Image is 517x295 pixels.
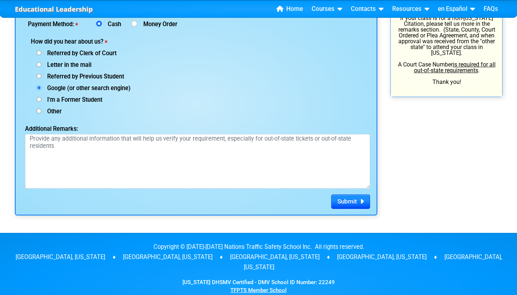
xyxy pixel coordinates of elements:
label: How did you hear about us? [31,39,144,45]
a: Contacts [348,4,386,15]
a: Home [274,4,306,15]
a: TFPTS Member School [230,287,287,294]
label: Payment Method: [28,21,86,27]
input: Referred by Previous Student [37,74,41,78]
label: Cash [105,21,124,27]
input: Letter in the mail [37,62,41,67]
span: Submit [337,198,357,205]
span: Letter in the mail [41,61,91,68]
a: Resources [389,4,432,15]
a: Educational Leadership [15,3,93,15]
label: Money Order [140,21,177,27]
span: Referred by Clerk of Court [41,50,116,57]
label: Additional Remarks: [25,126,111,132]
input: Other [37,109,41,113]
a: FAQs [481,4,501,15]
button: Submit [331,194,370,209]
p: If your class is for a non-[US_STATE] Citation, please tell us more in the remarks section. (Stat... [397,15,496,85]
span: Other [41,108,62,115]
input: Google (or other search engine) [37,85,41,90]
div: [US_STATE] DHSMV Certified - DMV School ID Number: 22249 [15,278,502,295]
a: Courses [309,4,345,15]
p: Copyright © [DATE]-[DATE] Nations Traffic Safety School Inc. All rights reserved. [GEOGRAPHIC_DAT... [15,242,502,272]
a: en Español [435,4,478,15]
span: Referred by Previous Student [41,73,124,80]
span: Google (or other search engine) [41,85,131,92]
input: I'm a Former Student [37,97,41,102]
input: Referred by Clerk of Court [37,50,41,55]
span: I'm a Former Student [41,96,102,103]
u: is required for all out-of-state requirements [414,61,496,74]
